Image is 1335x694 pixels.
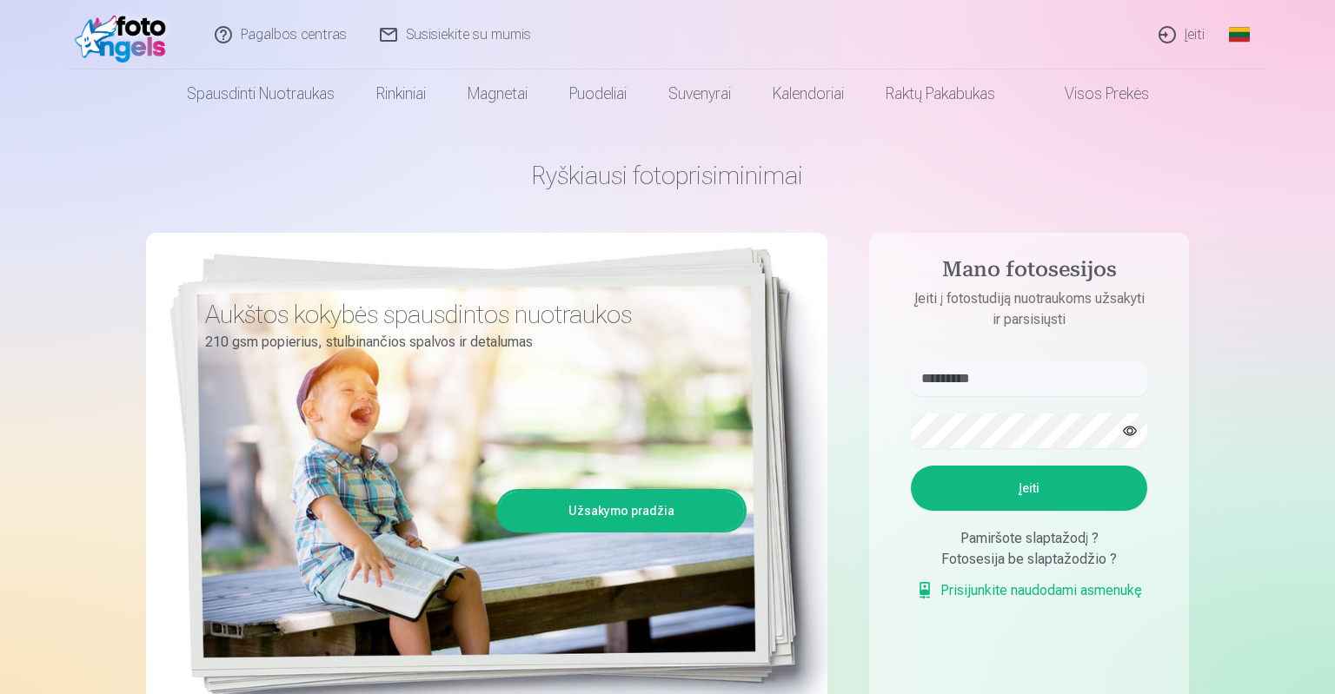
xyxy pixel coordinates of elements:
button: Įeiti [911,466,1147,511]
h1: Ryškiausi fotoprisiminimai [146,160,1189,191]
a: Puodeliai [548,69,648,118]
p: Įeiti į fotostudiją nuotraukoms užsakyti ir parsisiųsti [893,288,1165,330]
h4: Mano fotosesijos [893,257,1165,288]
a: Spausdinti nuotraukas [166,69,355,118]
div: Pamiršote slaptažodį ? [911,528,1147,549]
a: Raktų pakabukas [865,69,1016,118]
img: /fa2 [75,7,175,63]
a: Rinkiniai [355,69,447,118]
a: Magnetai [447,69,548,118]
a: Užsakymo pradžia [499,492,744,530]
a: Visos prekės [1016,69,1170,118]
p: 210 gsm popierius, stulbinančios spalvos ir detalumas [205,330,734,354]
h3: Aukštos kokybės spausdintos nuotraukos [205,299,734,330]
div: Fotosesija be slaptažodžio ? [911,549,1147,570]
a: Kalendoriai [752,69,865,118]
a: Suvenyrai [648,69,752,118]
a: Prisijunkite naudodami asmenukę [916,580,1142,601]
